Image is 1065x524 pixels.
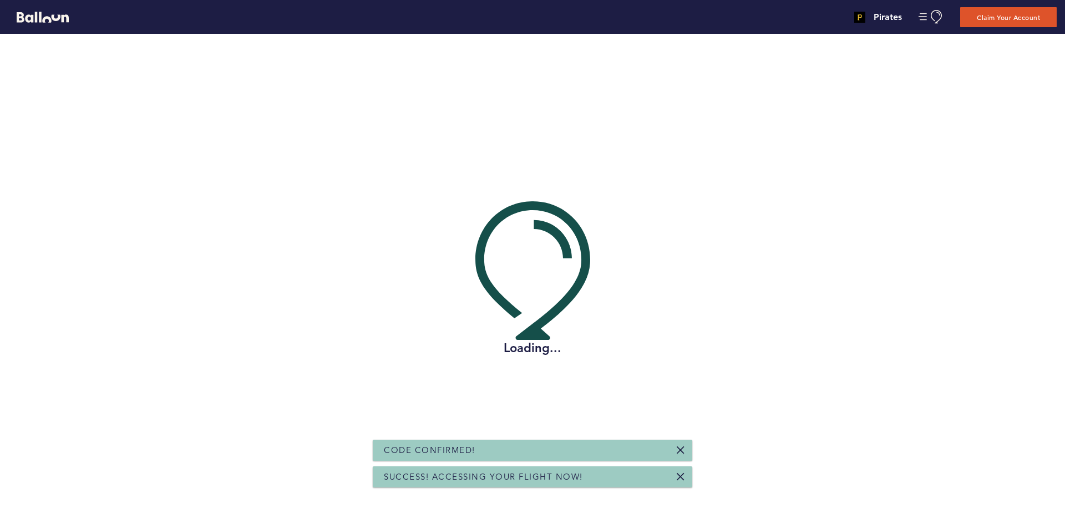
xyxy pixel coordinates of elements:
h4: Pirates [874,11,902,24]
div: Code Confirmed! [373,440,692,461]
svg: Balloon [17,12,69,23]
div: Success! Accessing your flight now! [373,466,692,487]
button: Claim Your Account [960,7,1057,27]
a: Balloon [8,11,69,23]
button: Manage Account [919,10,944,24]
h2: Loading... [475,340,590,357]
